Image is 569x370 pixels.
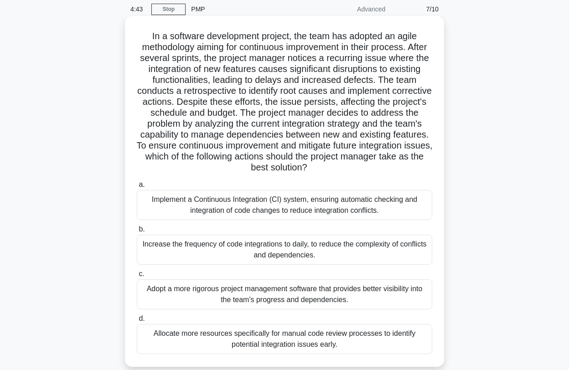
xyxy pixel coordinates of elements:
[137,190,432,220] div: Implement a Continuous Integration (CI) system, ensuring automatic checking and integration of co...
[151,4,186,15] a: Stop
[139,225,145,233] span: b.
[137,235,432,265] div: Increase the frequency of code integrations to daily, to reduce the complexity of conflicts and d...
[139,314,145,322] span: d.
[137,324,432,354] div: Allocate more resources specifically for manual code review processes to identify potential integ...
[139,270,144,277] span: c.
[137,279,432,309] div: Adopt a more rigorous project management software that provides better visibility into the team's...
[139,180,145,188] span: a.
[136,31,433,174] h5: In a software development project, the team has adopted an agile methodology aiming for continuou...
